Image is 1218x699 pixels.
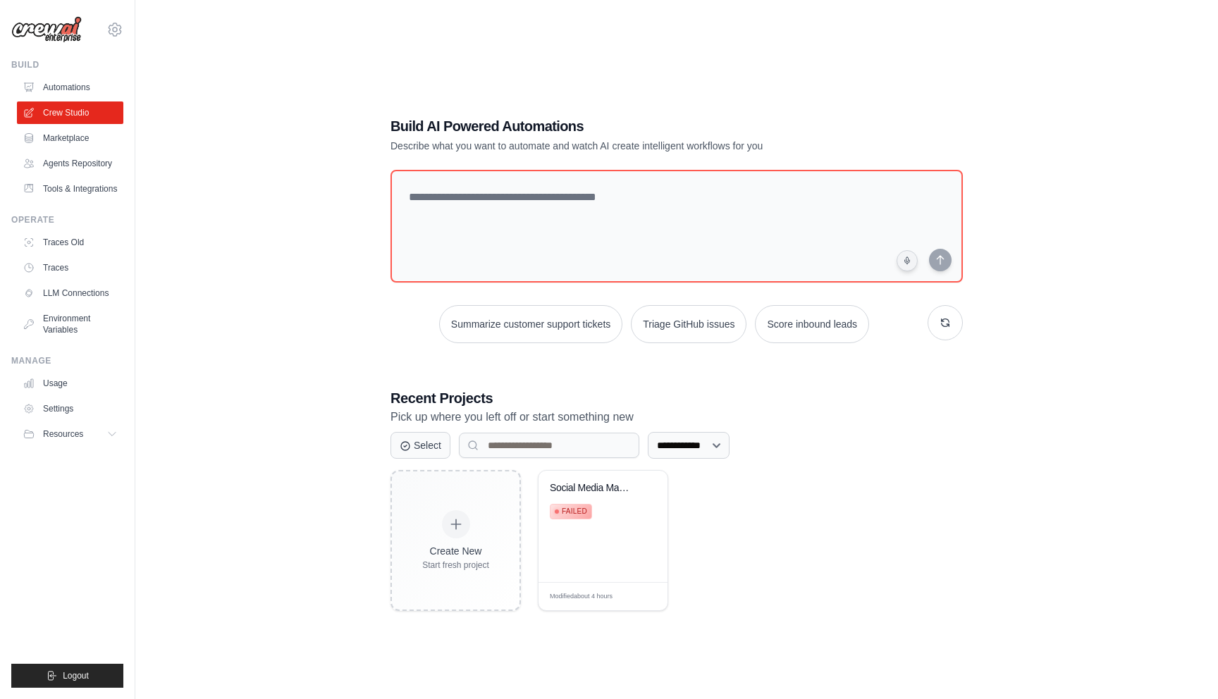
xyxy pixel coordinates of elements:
[390,408,963,426] p: Pick up where you left off or start something new
[17,397,123,420] a: Settings
[17,101,123,124] a: Crew Studio
[11,664,123,688] button: Logout
[17,231,123,254] a: Traces Old
[17,256,123,279] a: Traces
[390,388,963,408] h3: Recent Projects
[550,592,613,602] span: Modified about 4 hours
[17,152,123,175] a: Agents Repository
[11,214,123,225] div: Operate
[11,59,123,70] div: Build
[562,506,587,517] span: Failed
[17,372,123,395] a: Usage
[390,116,864,136] h1: Build AI Powered Automations
[11,355,123,366] div: Manage
[422,544,489,558] div: Create New
[17,178,123,200] a: Tools & Integrations
[17,127,123,149] a: Marketplace
[631,305,746,343] button: Triage GitHub issues
[390,432,450,459] button: Select
[928,305,963,340] button: Get new suggestions
[17,76,123,99] a: Automations
[43,428,83,440] span: Resources
[17,282,123,304] a: LLM Connections
[634,591,646,602] span: Edit
[1148,631,1218,699] iframe: Chat Widget
[17,307,123,341] a: Environment Variables
[422,559,489,571] div: Start fresh project
[390,139,864,153] p: Describe what you want to automate and watch AI create intelligent workflows for you
[439,305,622,343] button: Summarize customer support tickets
[63,670,89,681] span: Logout
[550,482,635,495] div: Social Media Management Hub
[17,423,123,445] button: Resources
[755,305,869,343] button: Score inbound leads
[11,16,82,43] img: Logo
[897,250,918,271] button: Click to speak your automation idea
